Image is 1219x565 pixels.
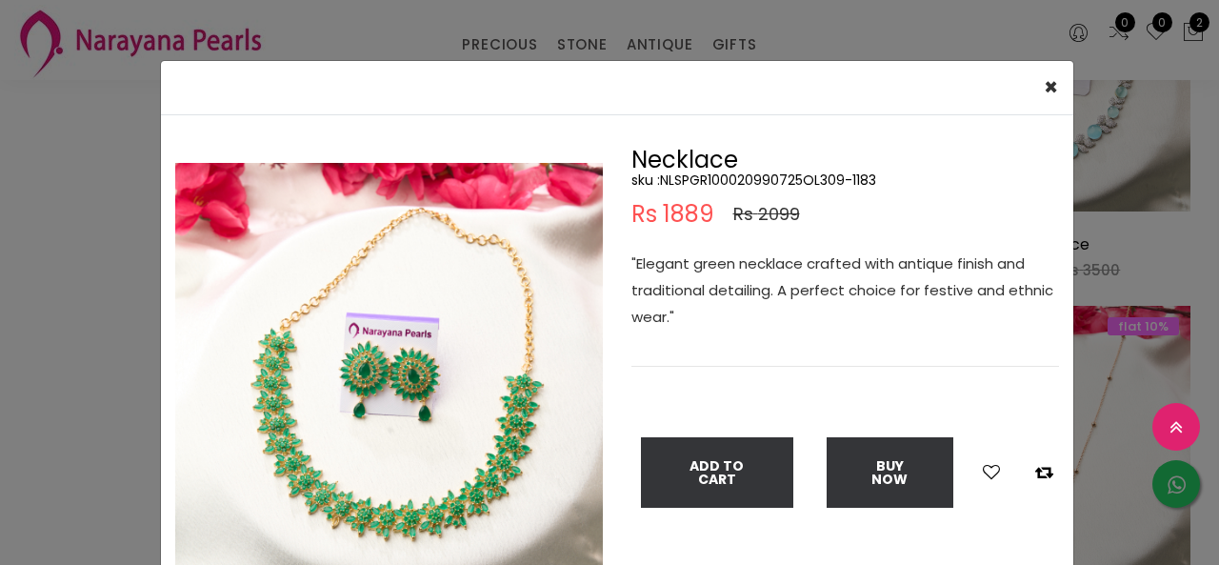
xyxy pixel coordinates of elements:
button: Add to compare [1029,460,1059,485]
span: Rs 2099 [733,203,800,226]
h5: sku : NLSPGR100020990725OL309-1183 [631,172,1059,189]
h2: Necklace [631,149,1059,172]
button: Add To Cart [641,437,793,508]
button: Add to wishlist [977,460,1006,485]
p: "Elegant green necklace crafted with antique finish and traditional detailing. A perfect choice f... [631,251,1059,331]
span: Rs 1889 [631,203,714,226]
span: × [1044,71,1058,103]
button: Buy Now [827,437,953,508]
